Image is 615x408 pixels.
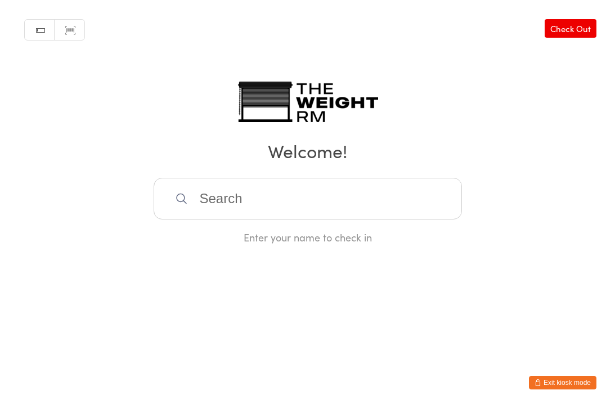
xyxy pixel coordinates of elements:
a: Check Out [545,19,596,38]
h2: Welcome! [11,138,604,163]
img: The Weight Rm [237,82,378,122]
input: Search [154,178,462,219]
div: Enter your name to check in [154,230,462,244]
button: Exit kiosk mode [529,376,596,389]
